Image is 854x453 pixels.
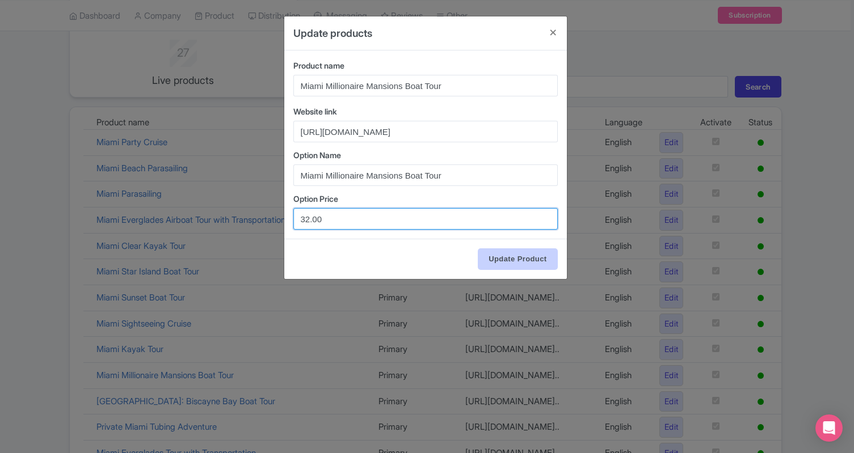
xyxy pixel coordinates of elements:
span: Option Price [293,194,338,204]
button: Close [540,16,567,49]
input: Options Price [293,208,558,230]
input: Product name [293,75,558,96]
span: Website link [293,107,337,116]
span: Option Name [293,150,341,160]
div: Open Intercom Messenger [815,414,843,442]
input: Options name [293,164,558,186]
h4: Update products [293,26,372,41]
input: Update Product [478,248,557,270]
span: Product name [293,61,344,70]
input: Website link [293,121,558,142]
